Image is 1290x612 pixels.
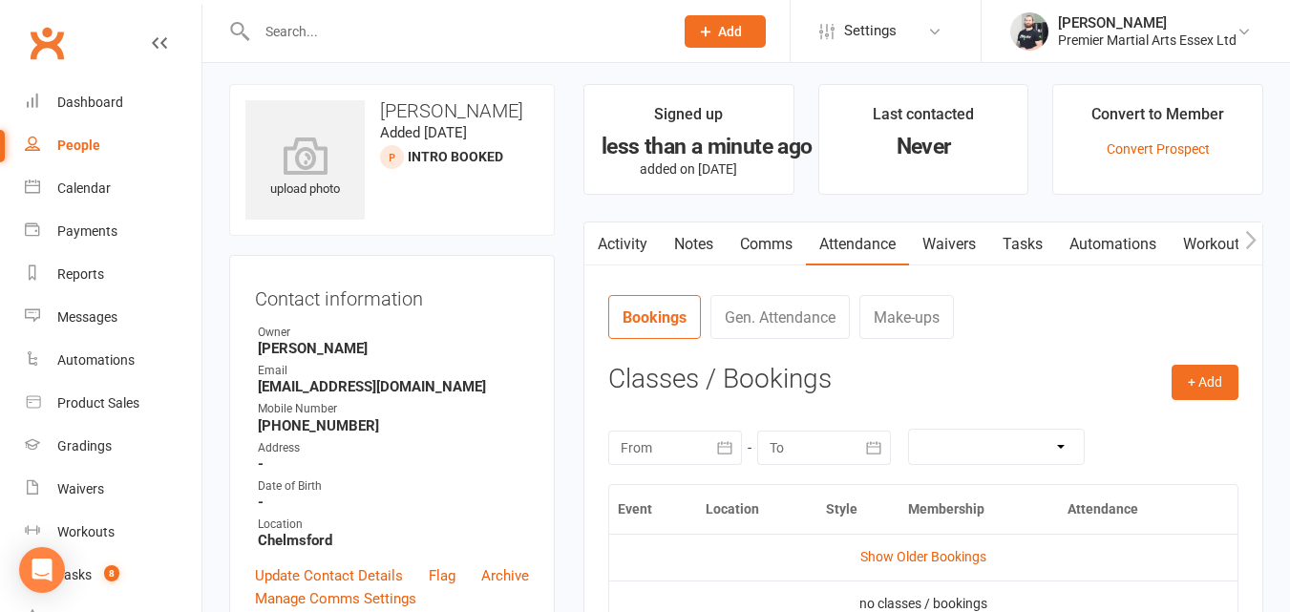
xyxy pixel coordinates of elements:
[19,547,65,593] div: Open Intercom Messenger
[1172,365,1238,399] button: + Add
[806,222,909,266] a: Attendance
[380,124,467,141] time: Added [DATE]
[258,378,529,395] strong: [EMAIL_ADDRESS][DOMAIN_NAME]
[1091,102,1224,137] div: Convert to Member
[57,438,112,454] div: Gradings
[817,485,900,534] th: Style
[718,24,742,39] span: Add
[258,455,529,473] strong: -
[258,340,529,357] strong: [PERSON_NAME]
[255,564,403,587] a: Update Contact Details
[608,365,1238,394] h3: Classes / Bookings
[258,439,529,457] div: Address
[255,587,416,610] a: Manage Comms Settings
[57,95,123,110] div: Dashboard
[1107,141,1210,157] a: Convert Prospect
[602,161,776,177] p: added on [DATE]
[844,10,897,53] span: Settings
[258,477,529,496] div: Date of Birth
[258,417,529,434] strong: [PHONE_NUMBER]
[25,339,201,382] a: Automations
[654,102,723,137] div: Signed up
[1010,12,1048,51] img: thumb_image1616261423.png
[836,137,1011,157] div: Never
[57,524,115,539] div: Workouts
[899,485,1059,534] th: Membership
[727,222,806,266] a: Comms
[25,124,201,167] a: People
[584,222,661,266] a: Activity
[602,137,776,157] div: less than a minute ago
[25,210,201,253] a: Payments
[1056,222,1170,266] a: Automations
[661,222,727,266] a: Notes
[23,19,71,67] a: Clubworx
[481,564,529,587] a: Archive
[608,295,701,339] a: Bookings
[57,567,92,582] div: Tasks
[1058,14,1237,32] div: [PERSON_NAME]
[25,382,201,425] a: Product Sales
[57,352,135,368] div: Automations
[258,400,529,418] div: Mobile Number
[25,81,201,124] a: Dashboard
[255,281,529,309] h3: Contact information
[25,511,201,554] a: Workouts
[25,468,201,511] a: Waivers
[245,137,365,200] div: upload photo
[258,324,529,342] div: Owner
[25,425,201,468] a: Gradings
[685,15,766,48] button: Add
[697,485,817,534] th: Location
[408,149,503,164] span: Intro Booked
[258,532,529,549] strong: Chelmsford
[57,223,117,239] div: Payments
[258,494,529,511] strong: -
[1059,485,1208,534] th: Attendance
[25,253,201,296] a: Reports
[258,362,529,380] div: Email
[609,485,697,534] th: Event
[1058,32,1237,49] div: Premier Martial Arts Essex Ltd
[57,137,100,153] div: People
[710,295,850,339] a: Gen. Attendance
[57,395,139,411] div: Product Sales
[57,309,117,325] div: Messages
[104,565,119,581] span: 8
[909,222,989,266] a: Waivers
[989,222,1056,266] a: Tasks
[859,295,954,339] a: Make-ups
[57,481,104,496] div: Waivers
[1170,222,1260,266] a: Workouts
[429,564,455,587] a: Flag
[258,516,529,534] div: Location
[25,296,201,339] a: Messages
[873,102,974,137] div: Last contacted
[251,18,660,45] input: Search...
[245,100,539,121] h3: [PERSON_NAME]
[25,167,201,210] a: Calendar
[57,266,104,282] div: Reports
[860,549,986,564] a: Show Older Bookings
[57,180,111,196] div: Calendar
[25,554,201,597] a: Tasks 8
